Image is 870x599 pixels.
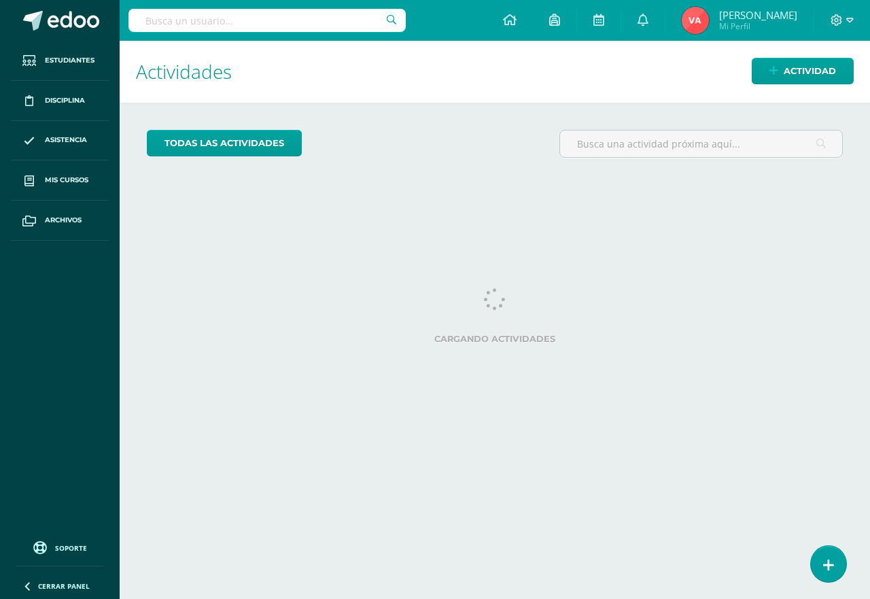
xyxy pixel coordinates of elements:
a: Archivos [11,201,109,241]
span: Mis cursos [45,175,88,186]
span: Disciplina [45,95,85,106]
h1: Actividades [136,41,854,103]
input: Busca un usuario... [128,9,406,32]
a: Mis cursos [11,160,109,201]
a: todas las Actividades [147,130,302,156]
span: Estudiantes [45,55,94,66]
span: Archivos [45,215,82,226]
a: Asistencia [11,121,109,161]
a: Disciplina [11,81,109,121]
a: Soporte [16,538,103,556]
label: Cargando actividades [147,334,843,344]
a: Estudiantes [11,41,109,81]
span: Asistencia [45,135,87,146]
img: 5ef59e455bde36dc0487bc51b4dad64e.png [682,7,709,34]
span: Soporte [55,543,87,553]
span: Actividad [784,58,836,84]
input: Busca una actividad próxima aquí... [560,131,842,157]
span: [PERSON_NAME] [719,8,797,22]
span: Mi Perfil [719,20,797,32]
a: Actividad [752,58,854,84]
span: Cerrar panel [38,581,90,591]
